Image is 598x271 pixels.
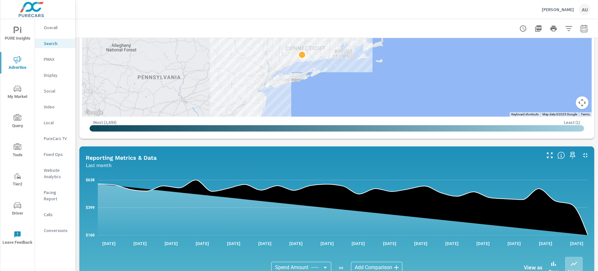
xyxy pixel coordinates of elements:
div: PureCars TV [35,134,75,143]
button: Minimize Widget [580,150,590,160]
p: [DATE] [254,240,276,247]
p: vs [331,265,351,270]
div: Video [35,102,75,112]
p: Website Analytics [44,167,70,180]
p: [DATE] [160,240,182,247]
p: [PERSON_NAME] [542,7,574,12]
div: Social [35,86,75,96]
button: Map camera controls [576,96,588,109]
text: $638 [86,178,95,182]
p: Local [44,119,70,126]
button: Select Date Range [578,22,590,35]
a: Open this area in Google Maps (opens a new window) [84,108,104,117]
p: [DATE] [223,240,245,247]
p: Last month [86,161,111,169]
p: [DATE] [566,240,588,247]
p: [DATE] [503,240,525,247]
span: Advertise [2,56,33,71]
p: Calls [44,211,70,218]
div: Calls [35,210,75,219]
p: Video [44,104,70,110]
span: Leave Feedback [2,231,33,246]
button: "Export Report to PDF" [532,22,545,35]
div: Conversions [35,226,75,235]
p: Pacing Report [44,189,70,202]
p: PureCars TV [44,135,70,142]
div: Pacing Report [35,188,75,203]
p: [DATE] [472,240,494,247]
p: Social [44,88,70,94]
text: $399 [86,205,95,210]
span: Driver [2,202,33,217]
button: Apply Filters [562,22,575,35]
span: My Market [2,85,33,100]
p: Search [44,40,70,47]
p: [DATE] [129,240,151,247]
span: PURE Insights [2,27,33,42]
p: Conversions [44,227,70,234]
div: Search [35,39,75,48]
span: Tools [2,143,33,159]
div: Fixed Ops [35,150,75,159]
p: [DATE] [410,240,432,247]
div: Local [35,118,75,127]
div: nav menu [0,19,35,252]
button: Keyboard shortcuts [511,112,539,117]
p: [DATE] [534,240,557,247]
button: Print Report [547,22,560,35]
p: PMAX [44,56,70,62]
span: Understand Search data over time and see how metrics compare to each other. [557,152,565,159]
text: $160 [86,233,95,237]
span: Save this to your personalized report [568,150,578,160]
button: Make Fullscreen [545,150,555,160]
span: Query [2,114,33,130]
p: [DATE] [316,240,338,247]
div: Overall [35,23,75,32]
span: Spend Amount [275,264,308,271]
span: Tier2 [2,172,33,188]
span: Add Comparison [355,264,392,271]
h6: View as [524,264,542,271]
img: Google [84,108,104,117]
p: [DATE] [285,240,307,247]
div: PMAX [35,55,75,64]
h5: Reporting Metrics & Data [86,154,157,161]
div: Website Analytics [35,165,75,181]
p: Most ( 2,693 ) [93,119,117,125]
div: Display [35,70,75,80]
p: Least ( 1 ) [564,119,580,125]
p: Overall [44,24,70,31]
p: [DATE] [191,240,213,247]
p: [DATE] [441,240,463,247]
a: Terms [581,113,590,116]
span: Map data ©2025 Google [542,113,577,116]
p: [DATE] [98,240,120,247]
p: Display [44,72,70,78]
div: AU [579,4,590,15]
p: Fixed Ops [44,151,70,158]
p: [DATE] [347,240,369,247]
p: [DATE] [379,240,401,247]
